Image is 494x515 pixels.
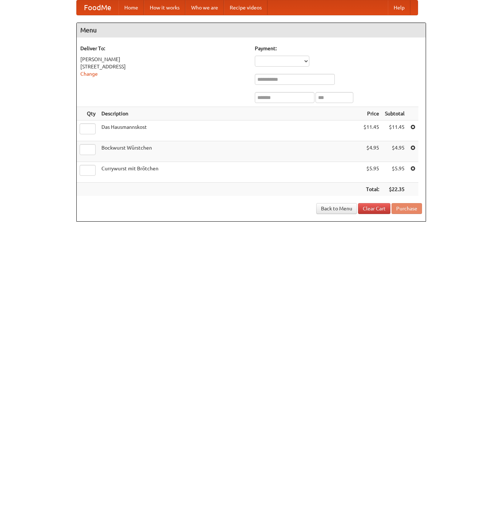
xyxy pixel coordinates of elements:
[316,203,357,214] a: Back to Menu
[361,162,382,183] td: $5.95
[80,71,98,77] a: Change
[80,56,248,63] div: [PERSON_NAME]
[185,0,224,15] a: Who we are
[80,45,248,52] h5: Deliver To:
[80,63,248,70] div: [STREET_ADDRESS]
[99,120,361,141] td: Das Hausmannskost
[99,107,361,120] th: Description
[382,120,407,141] td: $11.45
[382,107,407,120] th: Subtotal
[255,45,422,52] h5: Payment:
[77,0,119,15] a: FoodMe
[388,0,410,15] a: Help
[77,23,426,37] h4: Menu
[224,0,268,15] a: Recipe videos
[99,162,361,183] td: Currywurst mit Brötchen
[391,203,422,214] button: Purchase
[144,0,185,15] a: How it works
[382,162,407,183] td: $5.95
[361,120,382,141] td: $11.45
[77,107,99,120] th: Qty
[358,203,390,214] a: Clear Cart
[119,0,144,15] a: Home
[99,141,361,162] td: Bockwurst Würstchen
[361,141,382,162] td: $4.95
[382,183,407,196] th: $22.35
[361,183,382,196] th: Total:
[382,141,407,162] td: $4.95
[361,107,382,120] th: Price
